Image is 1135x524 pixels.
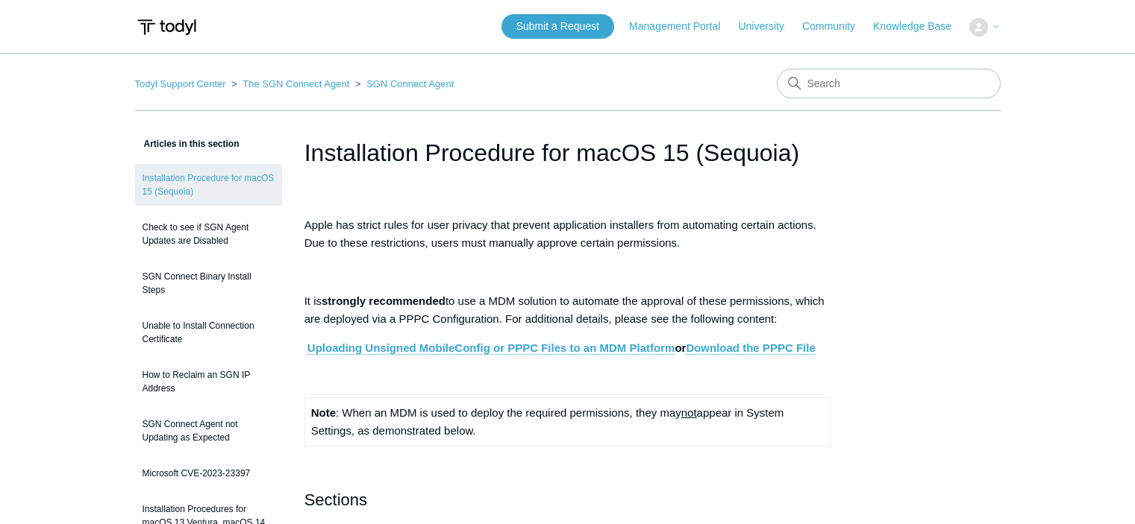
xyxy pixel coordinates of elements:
[322,294,445,307] strong: strongly recommended
[304,216,831,252] p: Apple has strict rules for user privacy that prevent application installers from automating certa...
[307,341,675,355] a: Uploading Unsigned MobileConfig or PPPC Files to an MDM Platform
[366,78,454,89] a: SGN Connect Agent
[802,19,870,34] a: Community
[777,69,1001,98] input: Search
[873,19,966,34] a: Knowledge Base
[135,213,282,255] a: Check to see if SGN Agent Updates are Disabled
[135,361,282,403] a: How to Reclaim an SGN IP Address
[307,341,816,355] strong: or
[135,139,240,149] span: Articles in this section
[352,78,454,89] li: SGN Connect Agent
[629,19,735,34] a: Management Portal
[135,164,282,206] a: Installation Procedure for macOS 15 (Sequoia)
[243,78,349,89] a: The SGN Connect Agent
[228,78,352,89] li: The SGN Connect Agent
[304,292,831,328] p: It is to use a MDM solution to automate the approval of these permissions, which are deployed via...
[135,78,229,89] li: Todyl Support Center
[501,14,614,39] a: Submit a Request
[681,406,697,419] span: not
[135,13,198,41] img: Todyl Support Center Help Center home page
[135,459,282,487] a: Microsoft CVE-2023-23397
[135,262,282,304] a: SGN Connect Binary Install Steps
[738,19,798,34] a: University
[135,410,282,452] a: SGN Connect Agent not Updating as Expected
[304,135,831,171] h1: Installation Procedure for macOS 15 (Sequoia)
[135,78,226,89] a: Todyl Support Center
[304,398,831,446] td: : When an MDM is used to deploy the required permissions, they may appear in System Settings, as ...
[686,341,815,355] a: Download the PPPC File
[311,406,336,419] strong: Note
[135,312,282,353] a: Unable to Install Connection Certificate
[304,487,831,513] h2: Sections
